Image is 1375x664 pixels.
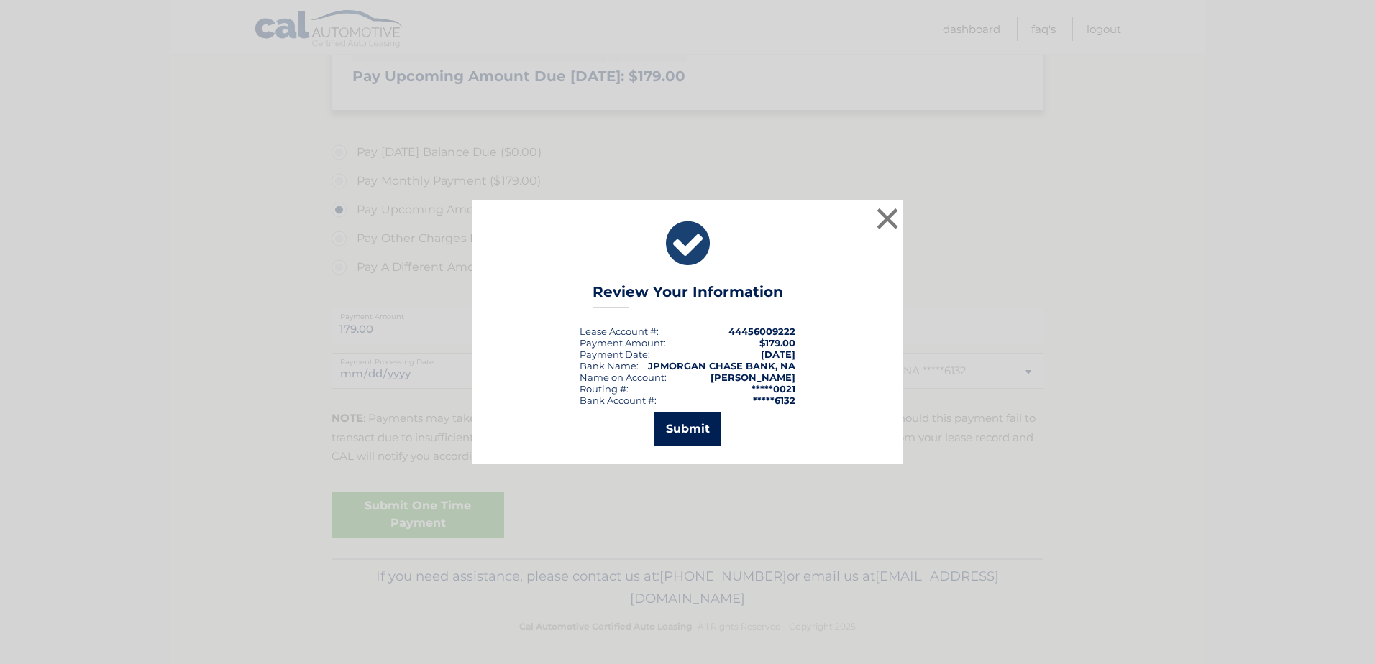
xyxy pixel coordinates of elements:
div: Routing #: [580,383,629,395]
span: [DATE] [761,349,795,360]
h3: Review Your Information [593,283,783,308]
div: Lease Account #: [580,326,659,337]
button: × [873,204,902,233]
div: Payment Amount: [580,337,666,349]
div: Bank Name: [580,360,639,372]
span: $179.00 [759,337,795,349]
strong: [PERSON_NAME] [711,372,795,383]
div: Name on Account: [580,372,667,383]
div: Bank Account #: [580,395,657,406]
div: : [580,349,650,360]
strong: JPMORGAN CHASE BANK, NA [648,360,795,372]
span: Payment Date [580,349,648,360]
strong: 44456009222 [728,326,795,337]
button: Submit [654,412,721,446]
